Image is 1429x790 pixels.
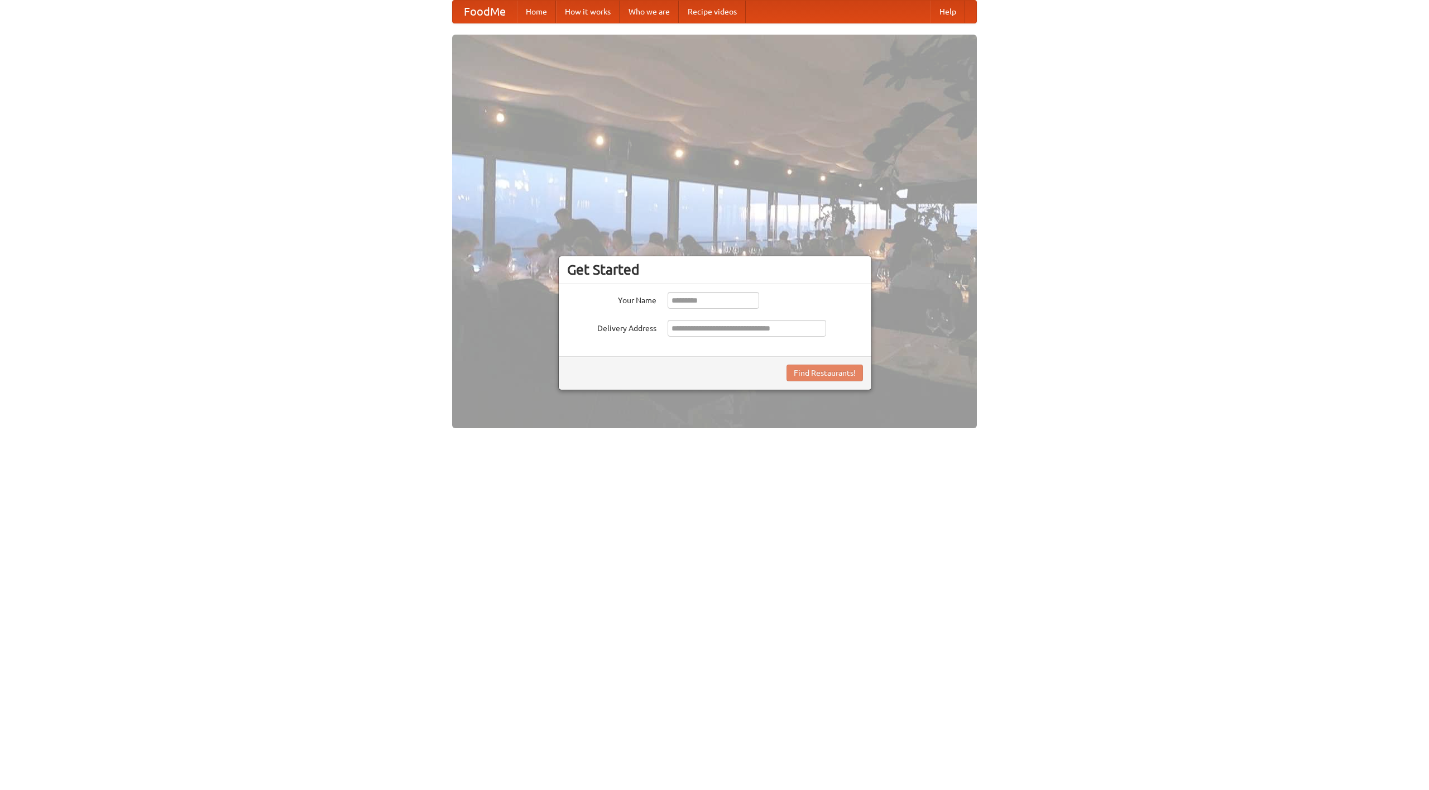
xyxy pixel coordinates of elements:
a: How it works [556,1,620,23]
a: Recipe videos [679,1,746,23]
a: Who we are [620,1,679,23]
h3: Get Started [567,261,863,278]
label: Delivery Address [567,320,656,334]
label: Your Name [567,292,656,306]
button: Find Restaurants! [787,365,863,381]
a: Home [517,1,556,23]
a: Help [931,1,965,23]
a: FoodMe [453,1,517,23]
